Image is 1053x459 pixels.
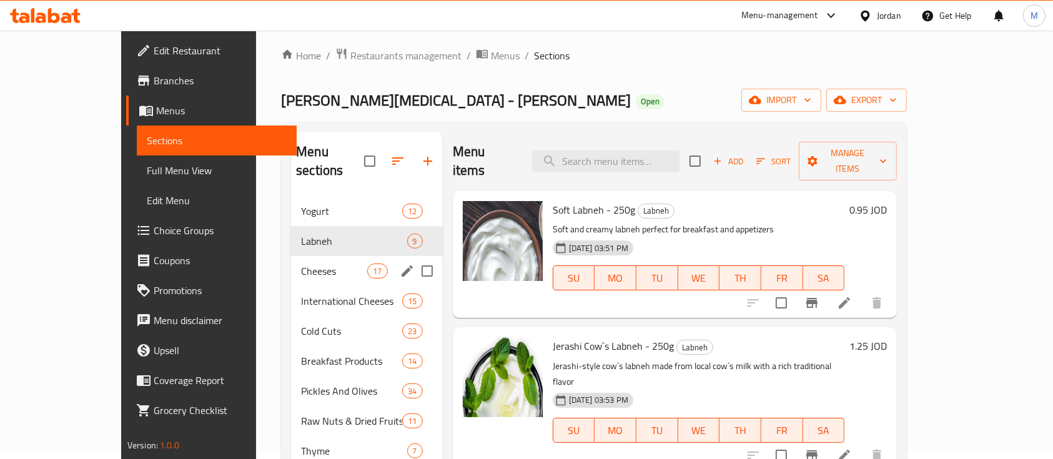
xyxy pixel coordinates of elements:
div: items [402,413,422,428]
span: MO [600,269,631,287]
button: export [826,89,907,112]
button: edit [398,262,417,280]
div: Menu-management [741,8,818,23]
button: TH [719,265,761,290]
a: Edit Restaurant [126,36,297,66]
span: Labneh [677,340,713,355]
span: TU [641,269,673,287]
button: SU [553,265,595,290]
span: Branches [154,73,287,88]
div: items [407,443,423,458]
span: Edit Restaurant [154,43,287,58]
span: Select all sections [357,148,383,174]
button: FR [761,418,803,443]
a: Coverage Report [126,365,297,395]
span: Coverage Report [154,373,287,388]
button: SA [803,265,845,290]
span: SA [808,269,840,287]
span: SU [558,269,590,287]
span: Sections [147,133,287,148]
span: export [836,92,897,108]
span: Yogurt [301,204,402,219]
button: TU [636,418,678,443]
span: TH [724,422,756,440]
a: Full Menu View [137,155,297,185]
span: WE [683,422,715,440]
div: Breakfast Products14 [291,346,442,376]
span: [PERSON_NAME][MEDICAL_DATA] - [PERSON_NAME] [281,86,631,114]
span: 14 [403,355,422,367]
span: Labneh [638,204,674,218]
a: Menus [126,96,297,126]
span: 1.0.0 [160,437,179,453]
button: delete [862,288,892,318]
span: Cold Cuts [301,323,402,338]
div: Labneh9 [291,226,442,256]
button: TH [719,418,761,443]
button: WE [678,265,720,290]
div: Cold Cuts23 [291,316,442,346]
h6: 1.25 JOD [849,337,887,355]
a: Menus [476,47,520,64]
span: Choice Groups [154,223,287,238]
button: MO [595,265,636,290]
button: SU [553,418,595,443]
span: Full Menu View [147,163,287,178]
span: Manage items [809,146,887,177]
h2: Menu items [453,142,517,180]
a: Coupons [126,245,297,275]
span: Pickles And Olives [301,383,402,398]
div: items [367,264,387,279]
li: / [326,48,330,63]
button: import [741,89,821,112]
button: Manage items [799,142,897,180]
span: Add item [708,152,748,171]
a: Upsell [126,335,297,365]
a: Grocery Checklist [126,395,297,425]
span: [DATE] 03:53 PM [564,394,633,406]
div: Pickles And Olives34 [291,376,442,406]
span: Cheeses [301,264,367,279]
img: Jerashi Cow`s Labneh - 250g [463,337,543,417]
a: Restaurants management [335,47,462,64]
span: Edit Menu [147,193,287,208]
button: Add section [413,146,443,176]
div: items [402,323,422,338]
span: import [751,92,811,108]
span: Select to update [768,290,794,316]
span: Soft Labneh - 250g [553,200,635,219]
span: TH [724,269,756,287]
span: WE [683,269,715,287]
span: Promotions [154,283,287,298]
div: items [402,353,422,368]
div: Labneh [638,204,675,219]
div: items [402,204,422,219]
button: WE [678,418,720,443]
span: Menus [156,103,287,118]
span: 15 [403,295,422,307]
div: International Cheeses15 [291,286,442,316]
span: Menu disclaimer [154,313,287,328]
span: FR [766,269,798,287]
span: Restaurants management [350,48,462,63]
div: Cheeses17edit [291,256,442,286]
div: Yogurt12 [291,196,442,226]
span: Raw Nuts & Dried Fruits [301,413,402,428]
span: [DATE] 03:51 PM [564,242,633,254]
button: Sort [753,152,794,171]
span: Labneh [301,234,407,249]
span: 11 [403,415,422,427]
span: International Cheeses [301,294,402,308]
nav: breadcrumb [281,47,907,64]
p: Soft and creamy labneh perfect for breakfast and appetizers [553,222,844,237]
button: MO [595,418,636,443]
span: Thyme [301,443,407,458]
span: M [1031,9,1038,22]
a: Menu disclaimer [126,305,297,335]
span: TU [641,422,673,440]
span: Menus [491,48,520,63]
